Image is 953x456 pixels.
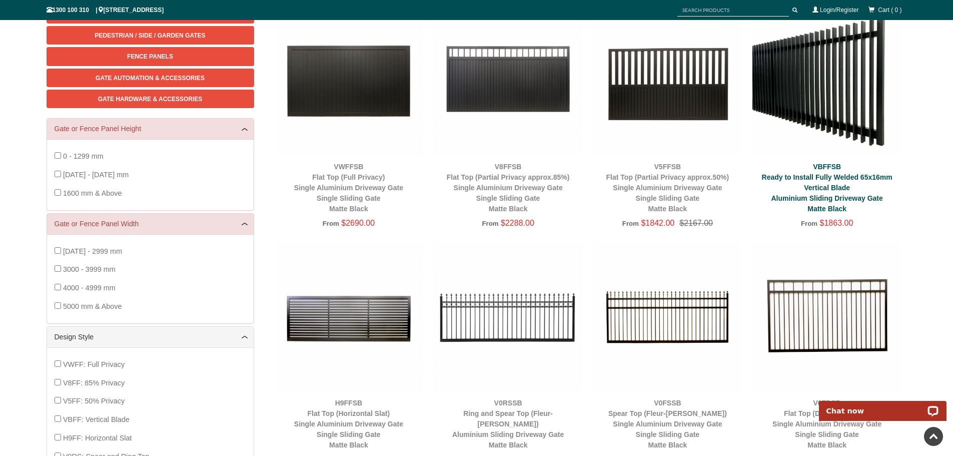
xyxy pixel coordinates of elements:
[801,220,817,227] span: From
[294,399,403,449] a: H9FFSBFlat Top (Horizontal Slat)Single Aluminium Driveway GateSingle Sliding GateMatte Black
[47,47,254,66] a: Fence Panels
[593,242,742,392] img: V0FSSB - Spear Top (Fleur-de-lis) - Single Aluminium Driveway Gate - Single Sliding Gate - Matte ...
[63,284,116,292] span: 4000 - 4999 mm
[274,242,424,392] img: H9FFSB - Flat Top (Horizontal Slat) - Single Aluminium Driveway Gate - Single Sliding Gate - Matt...
[47,7,164,14] span: 1300 100 310 | [STREET_ADDRESS]
[501,219,534,227] span: $2288.00
[820,219,853,227] span: $1863.00
[63,171,129,179] span: [DATE] - [DATE] mm
[878,7,901,14] span: Cart ( 0 )
[63,379,125,387] span: V8FF: 85% Privacy
[482,220,498,227] span: From
[812,389,953,421] iframe: LiveChat chat widget
[47,26,254,45] a: Pedestrian / Side / Garden Gates
[63,247,122,255] span: [DATE] - 2999 mm
[593,6,742,156] img: V5FFSB - Flat Top (Partial Privacy approx.50%) - Single Aluminium Driveway Gate - Single Sliding ...
[63,434,132,442] span: H9FF: Horizontal Slat
[63,415,130,423] span: VBFF: Vertical Blade
[433,242,583,392] img: V0RSSB - Ring and Spear Top (Fleur-de-lis) - Aluminium Sliding Driveway Gate - Matte Black - Gate...
[63,189,122,197] span: 1600 mm & Above
[274,6,424,156] img: VWFFSB - Flat Top (Full Privacy) - Single Aluminium Driveway Gate - Single Sliding Gate - Matte B...
[752,242,902,392] img: V0FDSB - Flat Top (Double Top Rail) - Single Aluminium Driveway Gate - Single Sliding Gate - Matt...
[63,265,116,273] span: 3000 - 3999 mm
[47,69,254,87] a: Gate Automation & Accessories
[762,163,892,213] a: VBFFSBReady to Install Fully Welded 65x16mm Vertical BladeAluminium Sliding Driveway GateMatte Black
[63,152,104,160] span: 0 - 1299 mm
[433,6,583,156] img: V8FFSB - Flat Top (Partial Privacy approx.85%) - Single Aluminium Driveway Gate - Single Sliding ...
[55,332,246,342] a: Design Style
[98,96,203,103] span: Gate Hardware & Accessories
[452,399,564,449] a: V0RSSBRing and Spear Top (Fleur-[PERSON_NAME])Aluminium Sliding Driveway GateMatte Black
[47,90,254,108] a: Gate Hardware & Accessories
[323,220,339,227] span: From
[608,399,727,449] a: V0FSSBSpear Top (Fleur-[PERSON_NAME])Single Aluminium Driveway GateSingle Sliding GateMatte Black
[63,302,122,310] span: 5000 mm & Above
[96,75,205,82] span: Gate Automation & Accessories
[55,219,246,229] a: Gate or Fence Panel Width
[447,163,570,213] a: V8FFSBFlat Top (Partial Privacy approx.85%)Single Aluminium Driveway GateSingle Sliding GateMatte...
[820,7,858,14] a: Login/Register
[674,219,713,227] span: $2167.00
[677,4,789,17] input: SEARCH PRODUCTS
[752,6,902,156] img: VBFFSB - Ready to Install Fully Welded 65x16mm Vertical Blade - Aluminium Sliding Driveway Gate -...
[772,399,881,449] a: V0FDSBFlat Top (Double Top Rail)Single Aluminium Driveway GateSingle Sliding GateMatte Black
[55,124,246,134] a: Gate or Fence Panel Height
[341,219,375,227] span: $2690.00
[95,32,205,39] span: Pedestrian / Side / Garden Gates
[622,220,639,227] span: From
[63,360,125,368] span: VWFF: Full Privacy
[641,219,674,227] span: $1842.00
[127,53,173,60] span: Fence Panels
[294,163,403,213] a: VWFFSBFlat Top (Full Privacy)Single Aluminium Driveway GateSingle Sliding GateMatte Black
[63,397,125,405] span: V5FF: 50% Privacy
[606,163,729,213] a: V5FFSBFlat Top (Partial Privacy approx.50%)Single Aluminium Driveway GateSingle Sliding GateMatte...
